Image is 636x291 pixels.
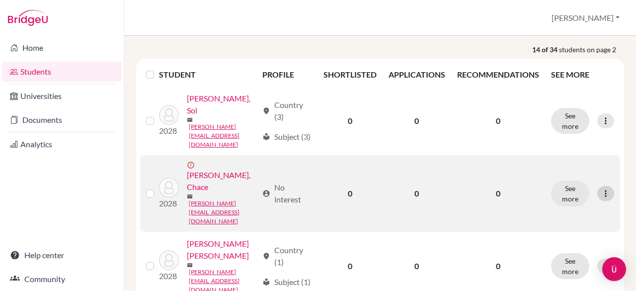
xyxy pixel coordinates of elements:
[551,181,589,206] button: See more
[318,155,383,232] td: 0
[545,63,620,87] th: SEE MORE
[2,86,122,106] a: Universities
[262,182,312,205] div: No interest
[532,44,559,55] strong: 14 of 34
[383,87,451,155] td: 0
[457,115,539,127] p: 0
[187,93,257,116] a: [PERSON_NAME], Sol
[2,245,122,265] a: Help center
[262,133,270,141] span: local_library
[187,117,193,123] span: mail
[159,63,256,87] th: STUDENT
[262,131,311,143] div: Subject (3)
[559,44,624,55] span: students on page 2
[187,169,257,193] a: [PERSON_NAME], Chace
[189,199,257,226] a: [PERSON_NAME][EMAIL_ADDRESS][DOMAIN_NAME]
[262,107,270,115] span: location_on
[159,125,179,137] p: 2028
[551,108,589,134] button: See more
[187,238,257,262] a: [PERSON_NAME] [PERSON_NAME]
[262,99,312,123] div: Country (3)
[159,250,179,270] img: Reilly Koomen, Damien
[159,197,179,209] p: 2028
[451,63,545,87] th: RECOMMENDATIONS
[262,276,311,288] div: Subject (1)
[262,252,270,260] span: location_on
[8,10,48,26] img: Bridge-U
[551,253,589,279] button: See more
[187,262,193,268] span: mail
[383,63,451,87] th: APPLICATIONS
[262,244,312,268] div: Country (1)
[318,63,383,87] th: SHORTLISTED
[262,278,270,286] span: local_library
[383,155,451,232] td: 0
[256,63,318,87] th: PROFILE
[187,194,193,199] span: mail
[159,178,179,197] img: Quarles, Chace
[187,161,197,169] span: error_outline
[2,269,122,289] a: Community
[2,38,122,58] a: Home
[262,190,270,197] span: account_circle
[159,105,179,125] img: Pérez Zonensain, Sol
[318,87,383,155] td: 0
[457,260,539,272] p: 0
[2,110,122,130] a: Documents
[189,122,257,149] a: [PERSON_NAME][EMAIL_ADDRESS][DOMAIN_NAME]
[602,257,626,281] div: Open Intercom Messenger
[2,62,122,82] a: Students
[457,188,539,199] p: 0
[159,270,179,282] p: 2028
[547,8,624,27] button: [PERSON_NAME]
[2,134,122,154] a: Analytics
